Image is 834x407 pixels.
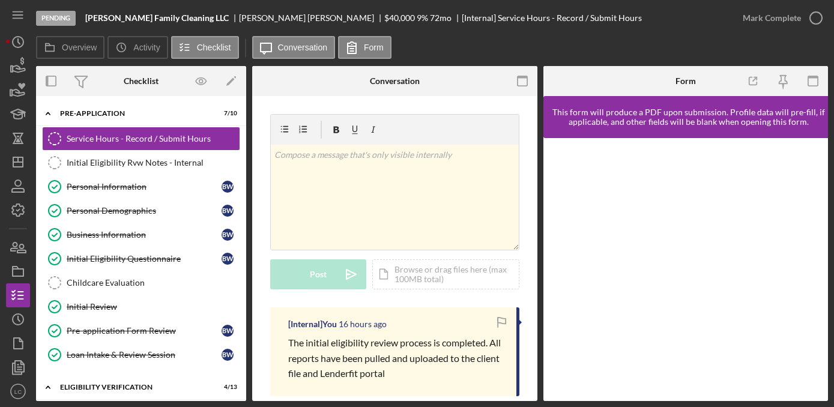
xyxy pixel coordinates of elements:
div: Pre-application Form Review [67,326,222,336]
iframe: Intercom live chat [793,354,822,383]
div: Pre-Application [60,110,207,117]
a: Loan Intake & Review SessionBW [42,343,240,367]
a: Childcare Evaluation [42,271,240,295]
div: B W [222,253,234,265]
span: The initial eligibility review process is completed. All reports have been pulled and uploaded to... [288,337,503,379]
div: Childcare Evaluation [67,278,240,288]
div: This form will produce a PDF upon submission. Profile data will pre-fill, if applicable, and othe... [549,107,829,127]
div: Mark Complete [743,6,801,30]
div: Business Information [67,230,222,240]
div: B W [222,181,234,193]
div: Initial Review [67,302,240,312]
button: Checklist [171,36,239,59]
button: Conversation [252,36,336,59]
div: B W [222,205,234,217]
a: Personal DemographicsBW [42,199,240,223]
div: Conversation [370,76,420,86]
div: Service Hours - Record / Submit Hours [67,134,240,143]
div: Pending [36,11,76,26]
a: Initial Eligibility Rvw Notes - Internal [42,151,240,175]
div: 9 % [417,13,428,23]
div: Loan Intake & Review Session [67,350,222,360]
div: [Internal] Service Hours - Record / Submit Hours [462,13,642,23]
text: LC [14,388,22,395]
a: Business InformationBW [42,223,240,247]
button: Activity [107,36,168,59]
div: B W [222,229,234,241]
a: Initial Eligibility QuestionnaireBW [42,247,240,271]
div: Personal Demographics [67,206,222,216]
div: [PERSON_NAME] [PERSON_NAME] [239,13,384,23]
div: Eligibility Verification [60,384,207,391]
div: Checklist [124,76,159,86]
button: Overview [36,36,104,59]
iframe: Lenderfit form [555,150,818,389]
button: Form [338,36,391,59]
button: Mark Complete [731,6,828,30]
button: Post [270,259,366,289]
div: Personal Information [67,182,222,191]
b: [PERSON_NAME] Family Cleaning LLC [85,13,229,23]
time: 2025-10-07 21:28 [339,319,387,329]
div: B W [222,325,234,337]
div: Initial Eligibility Rvw Notes - Internal [67,158,240,167]
button: LC [6,379,30,403]
div: Form [675,76,696,86]
div: 4 / 13 [216,384,237,391]
label: Form [364,43,384,52]
div: 7 / 10 [216,110,237,117]
label: Checklist [197,43,231,52]
a: Personal InformationBW [42,175,240,199]
a: Service Hours - Record / Submit Hours [42,127,240,151]
label: Conversation [278,43,328,52]
label: Overview [62,43,97,52]
div: B W [222,349,234,361]
div: 72 mo [430,13,452,23]
div: Initial Eligibility Questionnaire [67,254,222,264]
span: $40,000 [384,13,415,23]
a: Initial Review [42,295,240,319]
a: Pre-application Form ReviewBW [42,319,240,343]
label: Activity [133,43,160,52]
div: [Internal] You [288,319,337,329]
div: Post [310,259,327,289]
